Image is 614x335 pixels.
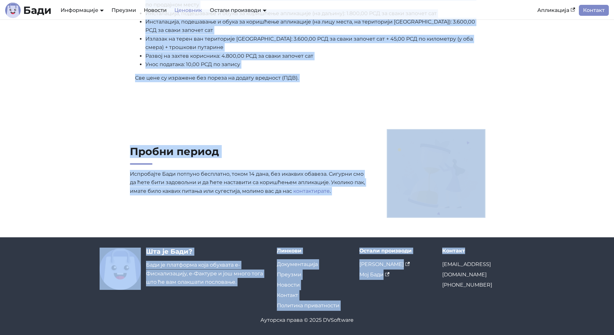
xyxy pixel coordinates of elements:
a: Контакт [579,5,609,16]
div: Контакт [442,248,515,254]
a: Документација [277,261,318,267]
img: Бади [100,249,141,290]
a: ЛогоБади [5,3,52,18]
li: Излазак на терен ван територије [GEOGRAPHIC_DATA]: 3.600,00 РСД за сваки започет сат + 45,00 РСД ... [145,35,479,52]
a: контактирате [293,188,330,194]
li: Инсталација, подешавање и обука за коришћење апликације (на лицу места, на територији [GEOGRAPHIC... [145,18,479,35]
h2: Пробни период [130,145,368,165]
p: Све цене су изражене без пореза на додату вредност (ПДВ). [135,74,479,82]
a: Преузми [277,271,301,278]
a: [PERSON_NAME] [359,261,410,267]
div: Бади је платформа која обухвата е-Фискализацију, е-Фактуре и још много тога што ће вам олакшати п... [146,248,267,290]
a: [PHONE_NUMBER] [442,282,492,288]
li: Развој на захтев корисника: 4.800,00 РСД за сваки започет сат [145,52,479,60]
a: Преузми [108,5,140,16]
a: Контакт [277,292,298,298]
a: Информације [61,7,104,13]
div: Остали производи [359,248,432,254]
a: Новости [140,5,171,16]
div: Линкови [277,248,349,254]
b: Бади [23,5,52,15]
a: Мој Бади [359,271,389,278]
img: Пробни период [387,129,485,215]
a: Новости [277,282,300,288]
img: Лого [5,3,21,18]
a: Политика приватности [277,302,339,309]
a: [EMAIL_ADDRESS][DOMAIN_NAME] [442,261,491,278]
a: Апликација [533,5,579,16]
a: Остали производи [210,7,267,13]
div: Ауторска права © 2025 DVSoftware [100,316,515,324]
p: Испробајте Бади потпуно бесплатно, током 14 дана, без икаквих обавеза. Сигурни смо да ћете бити з... [130,170,368,195]
h3: Шта је Бади? [146,248,267,256]
li: Унос података: 10,00 РСД по запису [145,60,479,69]
a: Ценовник [171,5,206,16]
